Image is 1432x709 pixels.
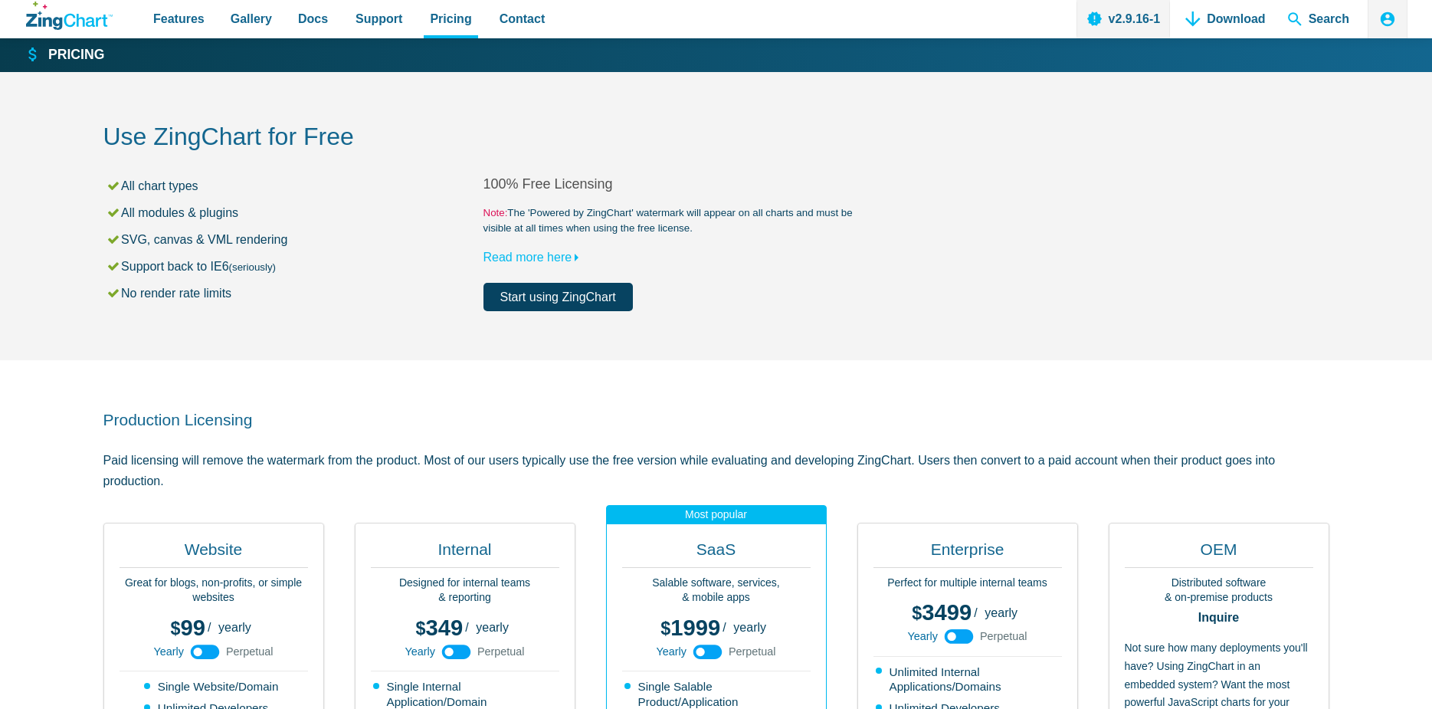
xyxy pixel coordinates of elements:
[103,121,1329,156] h2: Use ZingChart for Free
[120,539,308,568] h2: Website
[876,665,1062,695] li: Unlimited Internal Applications/Domains
[371,539,559,568] h2: Internal
[622,539,811,568] h2: SaaS
[48,48,104,62] strong: Pricing
[415,615,463,640] span: 349
[483,283,633,311] a: Start using ZingChart
[907,631,937,642] span: Yearly
[500,8,546,29] span: Contact
[106,256,483,277] li: Support back to IE6
[622,576,811,606] p: Salable software, services, & mobile apps
[371,576,559,606] p: Designed for internal teams & reporting
[483,251,586,264] a: Read more here
[873,539,1062,568] h2: Enterprise
[208,622,211,634] span: /
[226,646,274,657] span: Perpetual
[144,679,285,694] li: Single Website/Domain
[733,621,766,634] span: yearly
[980,631,1027,642] span: Perpetual
[218,621,251,634] span: yearly
[465,622,468,634] span: /
[483,207,508,218] span: Note:
[1125,576,1313,606] p: Distributed software & on-premise products
[229,261,276,273] small: (seriously)
[231,8,272,29] span: Gallery
[153,646,183,657] span: Yearly
[656,646,686,657] span: Yearly
[1125,539,1313,568] h2: OEM
[1125,612,1313,624] strong: Inquire
[26,46,104,64] a: Pricing
[405,646,434,657] span: Yearly
[483,176,863,193] h2: 100% Free Licensing
[120,576,308,606] p: Great for blogs, non-profits, or simple websites
[476,621,509,634] span: yearly
[298,8,328,29] span: Docs
[153,8,205,29] span: Features
[106,202,483,223] li: All modules & plugins
[483,205,863,236] small: The 'Powered by ZingChart' watermark will appear on all charts and must be visible at all times w...
[723,622,726,634] span: /
[103,409,1329,430] h2: Production Licensing
[660,615,720,640] span: 1999
[171,615,205,640] span: 99
[106,176,483,196] li: All chart types
[106,283,483,304] li: No render rate limits
[26,2,113,30] a: ZingChart Logo. Click to return to the homepage
[103,450,1329,491] p: Paid licensing will remove the watermark from the product. Most of our users typically use the fr...
[729,646,776,657] span: Perpetual
[873,576,1062,591] p: Perfect for multiple internal teams
[356,8,402,29] span: Support
[912,600,972,625] span: 3499
[106,229,483,250] li: SVG, canvas & VML rendering
[477,646,525,657] span: Perpetual
[974,607,977,619] span: /
[985,606,1017,619] span: yearly
[430,8,471,29] span: Pricing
